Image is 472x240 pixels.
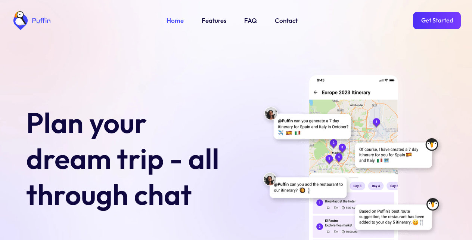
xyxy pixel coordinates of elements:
a: FAQ [244,16,257,25]
h1: Plan your dream trip - all through chat [26,105,232,212]
div: Puffin [30,17,51,24]
a: Get Started [413,12,461,29]
a: Home [167,16,184,25]
a: Contact [275,16,298,25]
a: Features [202,16,226,25]
a: home [11,11,51,30]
